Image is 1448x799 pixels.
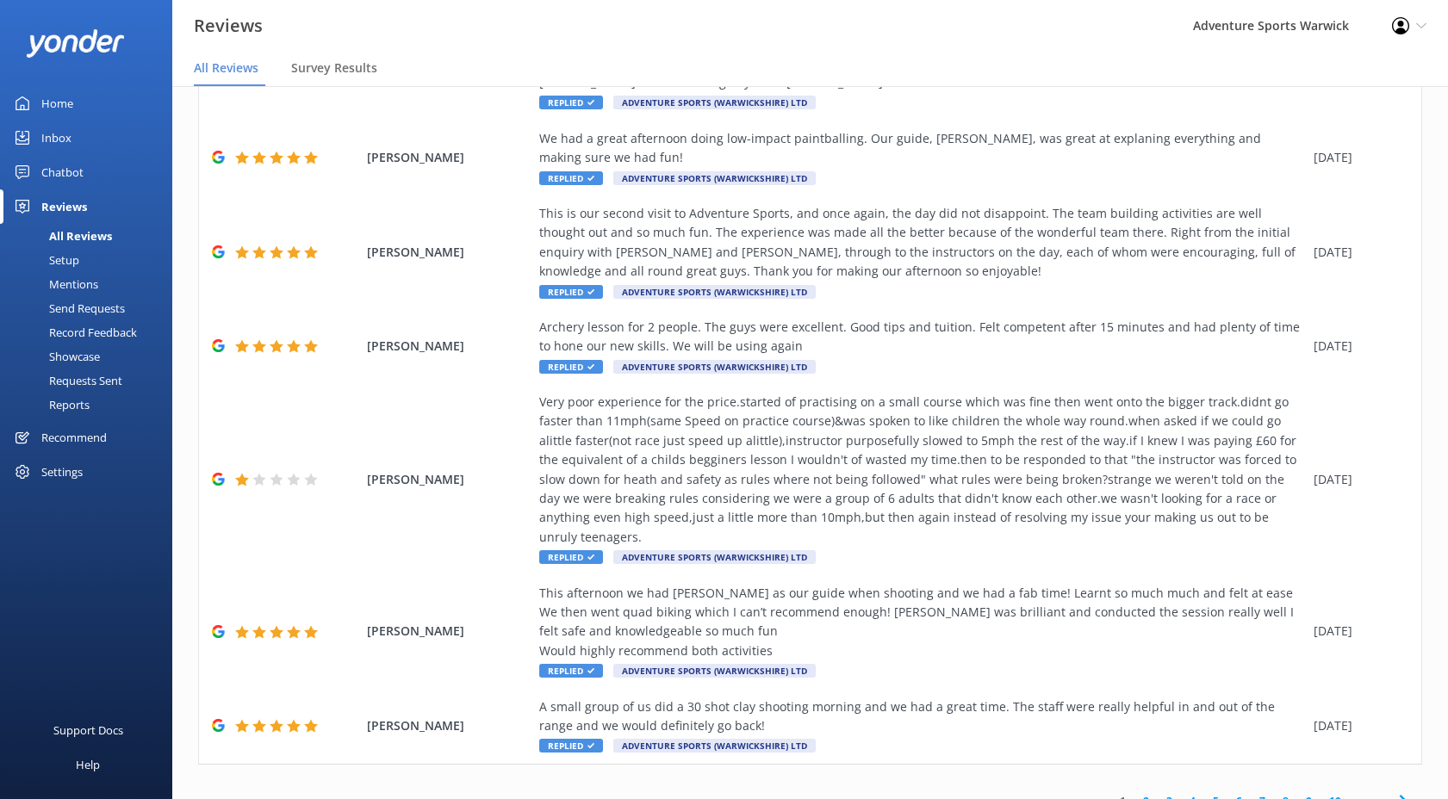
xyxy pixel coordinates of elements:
a: Showcase [10,344,172,369]
span: Replied [539,550,603,564]
div: [DATE] [1314,470,1400,489]
span: [PERSON_NAME] [367,622,531,641]
span: All Reviews [194,59,258,77]
div: Send Requests [10,296,125,320]
div: Showcase [10,344,100,369]
a: Requests Sent [10,369,172,393]
div: A small group of us did a 30 shot clay shooting morning and we had a great time. The staff were r... [539,697,1305,736]
span: [PERSON_NAME] [367,470,531,489]
span: Replied [539,171,603,185]
div: Reviews [41,189,87,224]
div: This afternoon we had [PERSON_NAME] as our guide when shooting and we had a fab time! Learnt so m... [539,584,1305,661]
span: [PERSON_NAME] [367,716,531,735]
div: [DATE] [1314,716,1400,735]
div: Very poor experience for the price.started of practising on a small course which was fine then we... [539,393,1305,547]
h3: Reviews [194,12,263,40]
span: Replied [539,360,603,374]
span: [PERSON_NAME] [367,243,531,262]
span: Adventure Sports (Warwickshire) Ltd [613,171,816,185]
span: [PERSON_NAME] [367,337,531,356]
div: Setup [10,248,79,272]
span: Adventure Sports (Warwickshire) Ltd [613,96,816,109]
div: We had a great afternoon doing low-impact paintballing. Our guide, [PERSON_NAME], was great at ex... [539,129,1305,168]
a: Setup [10,248,172,272]
div: Help [76,747,100,782]
div: Reports [10,393,90,417]
span: Adventure Sports (Warwickshire) Ltd [613,285,816,299]
a: All Reviews [10,224,172,248]
span: Replied [539,285,603,299]
span: Survey Results [291,59,377,77]
span: Replied [539,664,603,678]
img: yonder-white-logo.png [26,29,125,58]
div: [DATE] [1314,337,1400,356]
span: Adventure Sports (Warwickshire) Ltd [613,664,816,678]
div: Home [41,86,73,121]
div: Archery lesson for 2 people. The guys were excellent. Good tips and tuition. Felt competent after... [539,318,1305,356]
a: Reports [10,393,172,417]
div: Recommend [41,420,107,455]
div: All Reviews [10,224,112,248]
span: Adventure Sports (Warwickshire) Ltd [613,550,816,564]
a: Mentions [10,272,172,296]
div: This is our second visit to Adventure Sports, and once again, the day did not disappoint. The tea... [539,204,1305,282]
div: Mentions [10,272,98,296]
span: Adventure Sports (Warwickshire) Ltd [613,739,816,753]
span: Adventure Sports (Warwickshire) Ltd [613,360,816,374]
div: Settings [41,455,83,489]
div: Chatbot [41,155,84,189]
a: Record Feedback [10,320,172,344]
div: [DATE] [1314,148,1400,167]
div: Requests Sent [10,369,122,393]
div: Support Docs [53,713,123,747]
a: Send Requests [10,296,172,320]
span: Replied [539,96,603,109]
span: [PERSON_NAME] [367,148,531,167]
span: Replied [539,739,603,753]
div: Record Feedback [10,320,137,344]
div: [DATE] [1314,622,1400,641]
div: [DATE] [1314,243,1400,262]
div: Inbox [41,121,71,155]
